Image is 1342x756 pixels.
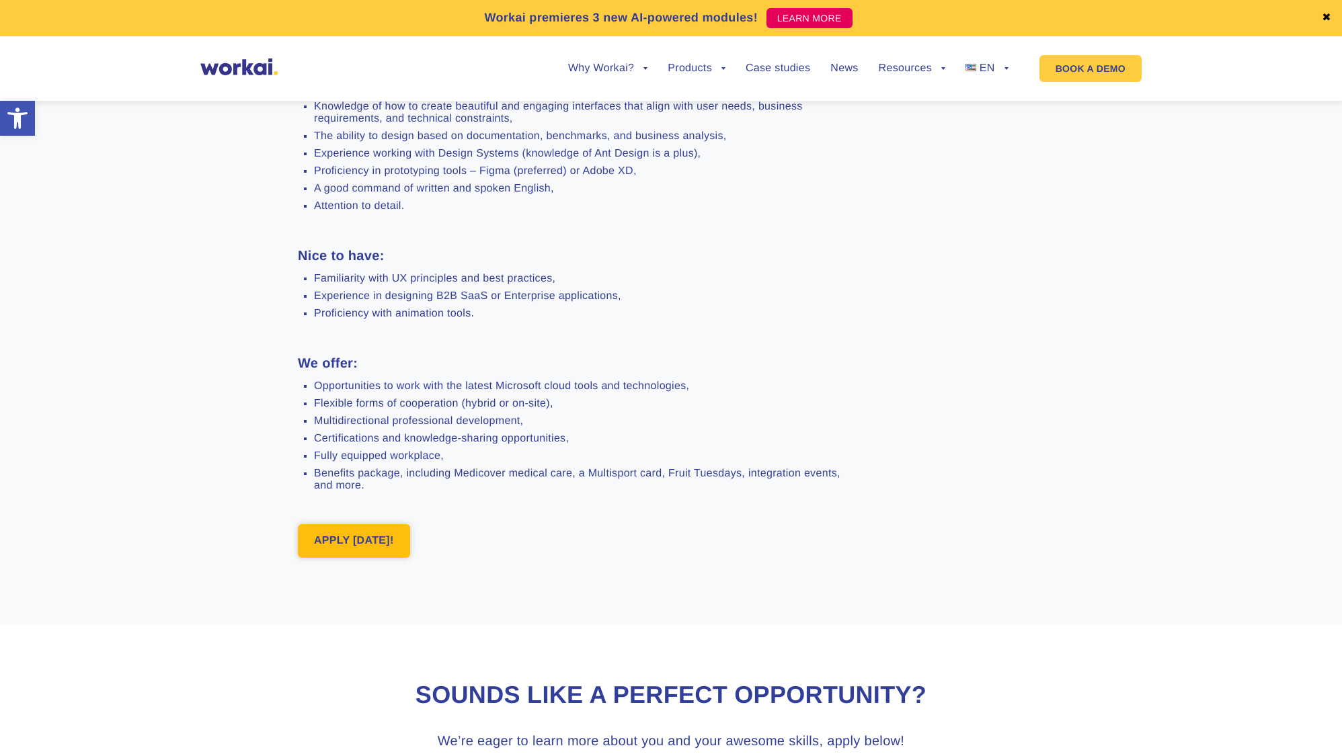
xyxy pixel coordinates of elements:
li: Proficiency in prototyping tools – Figma (preferred) or Adobe XD, [314,165,851,177]
span: I hereby consent to the processing of the personal data I have provided during the recruitment pr... [3,186,608,224]
a: Why Workai? [568,63,647,74]
li: Multidirectional professional development, [314,415,851,427]
li: Experience working with Design Systems (knowledge of Ant Design is a plus), [314,148,851,160]
li: Opportunities to work with the latest Microsoft cloud tools and technologies, [314,380,851,392]
li: Attention to detail. [314,200,851,212]
a: Resources [879,63,945,74]
li: Knowledge of how to create beautiful and engaging interfaces that align with user needs, business... [314,101,851,125]
strong: Nice to have: [298,249,385,263]
li: Proficiency with animation tools. [314,308,851,320]
input: I hereby consent to the processing of the personal data I have provided during the recruitment pr... [3,187,12,196]
a: BOOK A DEMO [1039,55,1142,82]
a: Case studies [746,63,810,74]
a: News [830,63,858,74]
li: Certifications and knowledge-sharing opportunities, [314,433,851,445]
a: APPLY [DATE]! [298,524,410,558]
li: Experience in designing B2B SaaS or Enterprise applications, [314,290,851,302]
input: I hereby consent to the processing of my personal data of a special category contained in my appl... [3,257,12,266]
span: Mobile phone number [316,55,424,69]
li: Fully equipped workplace, [314,450,851,462]
li: Familiarity with UX principles and best practices, [314,273,851,285]
span: I hereby consent to the processing of my personal data of a special category contained in my appl... [3,256,626,306]
a: LEARN MORE [766,8,853,28]
h2: Sounds like a perfect opportunity? [298,679,1044,712]
li: A good command of written and spoken English, [314,183,851,195]
li: Benefits package, including Medicover medical care, a Multisport card, Fruit Tuesdays, integratio... [314,468,851,492]
li: The ability to design based on documentation, benchmarks, and business analysis, [314,130,851,142]
a: Privacy Policy [197,360,260,374]
li: Flexible forms of cooperation (hybrid or on-site), [314,398,851,410]
strong: We offer: [298,356,358,371]
h3: We’re eager to learn more about you and your awesome skills, apply below! [419,731,923,751]
a: ✖ [1322,13,1331,24]
p: Workai premieres 3 new AI-powered modules! [484,9,758,27]
a: Products [668,63,725,74]
span: EN [980,62,995,74]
